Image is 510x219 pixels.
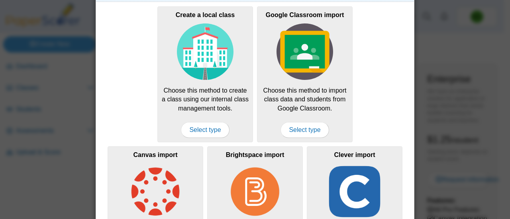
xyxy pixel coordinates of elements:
b: Clever import [334,151,375,158]
div: Choose this method to create a class using our internal class management tools. [157,6,253,142]
b: Canvas import [133,151,177,158]
img: class-type-local.svg [177,23,233,80]
span: Select type [181,122,229,138]
span: Select type [280,122,329,138]
a: Google Classroom import Choose this method to import class data and students from Google Classroo... [257,6,353,142]
b: Google Classroom import [266,12,344,18]
img: class-type-google-classroom.svg [277,23,333,80]
b: Create a local class [176,12,235,18]
div: Choose this method to import class data and students from Google Classroom. [257,6,353,142]
b: Brightspace import [226,151,284,158]
a: Create a local class Choose this method to create a class using our internal class management too... [157,6,253,142]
